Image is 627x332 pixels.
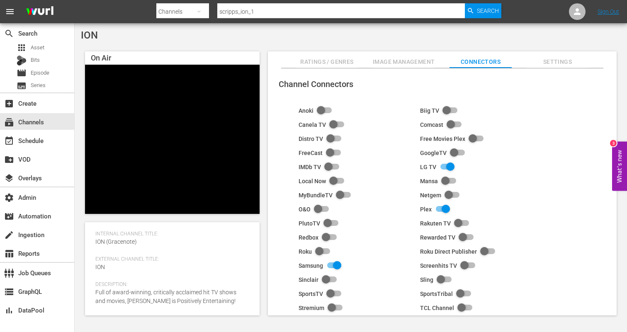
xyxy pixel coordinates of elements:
[31,81,46,90] span: Series
[420,248,477,255] div: Roku Direct Publisher
[373,57,435,67] span: Image Management
[4,136,14,146] span: Schedule
[420,206,432,213] div: Plex
[299,248,312,255] div: Roku
[612,141,627,191] button: Open Feedback Widget
[465,3,501,18] button: Search
[4,29,14,39] span: Search
[420,291,453,297] div: SportsTribal
[31,44,44,52] span: Asset
[5,7,15,17] span: menu
[299,262,323,269] div: Samsung
[299,121,326,128] div: Canela TV
[91,53,111,62] span: On Air
[17,43,27,53] span: Asset
[4,268,14,278] span: Job Queues
[299,178,326,184] div: Local Now
[4,99,14,109] span: Create
[20,2,60,22] img: ans4CAIJ8jUAAAAAAAAAAAAAAAAAAAAAAAAgQb4GAAAAAAAAAAAAAAAAAAAAAAAAJMjXAAAAAAAAAAAAAAAAAAAAAAAAgAT5G...
[477,3,499,18] span: Search
[31,56,40,64] span: Bits
[299,136,323,142] div: Distro TV
[420,234,455,241] div: Rewarded TV
[296,57,358,67] span: Ratings / Genres
[95,231,245,237] span: Internal Channel Title:
[299,291,323,297] div: SportsTV
[95,256,245,263] span: External Channel Title:
[4,211,14,221] span: Automation
[420,107,439,114] div: Biig TV
[420,178,438,184] div: Mansa
[4,193,14,203] span: Admin
[299,192,333,199] div: MyBundleTV
[299,206,311,213] div: O&O
[420,150,447,156] div: GoogleTV
[4,173,14,183] span: Overlays
[420,136,465,142] div: Free Movies Plex
[17,56,27,65] div: Bits
[17,81,27,91] span: Series
[420,305,454,311] div: TCL Channel
[526,57,588,67] span: Settings
[420,121,443,128] div: Comcast
[299,220,320,227] div: PlutoTV
[420,262,457,269] div: Screenhits TV
[420,220,451,227] div: Rakuten TV
[4,155,14,165] span: VOD
[299,276,318,283] div: Sinclair
[4,117,14,127] span: Channels
[4,287,14,297] span: GraphQL
[450,57,512,67] span: Connectors
[420,192,441,199] div: Netgem
[299,305,324,311] div: Stremium
[279,79,353,89] span: Channel Connectors
[81,29,98,41] span: ION
[299,107,313,114] div: Anoki
[299,234,318,241] div: Redbox
[4,230,14,240] span: Ingestion
[299,164,321,170] div: IMDb TV
[95,281,245,288] span: Description:
[420,276,433,283] div: Sling
[610,140,617,146] div: 3
[4,305,14,315] span: DataPool
[31,69,49,77] span: Episode
[95,264,105,270] span: ION
[85,65,260,214] div: Video Player
[17,68,27,78] span: Episode
[420,164,436,170] div: LG TV
[95,238,137,245] span: ION (Gracenote)
[299,150,323,156] div: FreeCast
[95,289,236,304] span: Full of award-winning, critically acclaimed hit TV shows and movies, [PERSON_NAME] is Positively ...
[598,8,619,15] a: Sign Out
[4,249,14,259] span: Reports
